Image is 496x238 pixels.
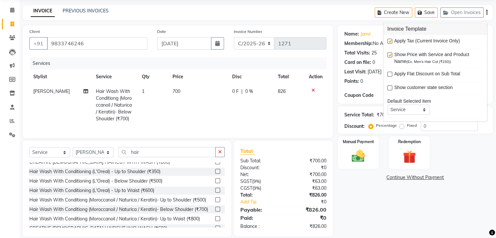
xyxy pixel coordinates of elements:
[96,88,132,122] span: Hair Wash With Conditiong (Moroccanoil / Naturica / Keratin)- Below Shoulder (₹700)
[415,7,438,18] button: Save
[169,69,228,84] th: Price
[344,92,392,99] div: Coupon Code
[343,139,374,145] label: Manual Payment
[283,192,331,199] div: ₹826.00
[394,84,453,92] span: Show customer state section
[29,69,92,84] th: Stylist
[235,223,283,230] div: Balance :
[235,192,283,199] div: Total:
[344,31,359,37] div: Name:
[387,98,483,105] div: Default Selected Item
[394,70,460,79] span: Apply Flat Discount on Sub Total
[371,50,377,56] div: 25
[344,50,370,56] div: Total Visits:
[228,69,274,84] th: Disc
[283,164,331,171] div: ₹0
[283,214,331,222] div: ₹0
[375,7,412,18] button: Create New
[63,8,109,14] a: PREVIOUS INVOICES
[173,88,180,94] span: 700
[376,123,397,128] label: Percentage
[29,168,160,175] div: Hair Wash With Conditioning (L'Oreal) - Up to Shoulder (₹350)
[254,186,260,191] span: 9%
[29,187,154,194] div: Hair Wash With Conditioning (L'Oreal) - Up to Waist (₹600)
[344,123,365,130] div: Discount:
[283,157,331,164] div: ₹700.00
[29,225,167,232] div: CREATIVE [DEMOGRAPHIC_DATA] HAIRCUT W/O WASH (₹600)
[240,148,255,155] span: Total
[360,78,363,85] div: 0
[29,216,200,222] div: Hair Wash With Conditiong (Moroccanoil / Naturica / Keratin)- Up to Waist (₹800)
[235,157,283,164] div: Sub Total:
[245,88,253,95] span: 0 %
[235,178,283,185] div: ( )
[274,69,305,84] th: Total
[283,206,331,214] div: ₹826.00
[240,185,252,191] span: CGST
[344,40,373,47] div: Membership:
[344,59,371,66] div: Card on file:
[283,171,331,178] div: ₹700.00
[407,123,417,128] label: Fixed
[253,179,260,184] span: 9%
[30,57,331,69] div: Services
[29,37,48,50] button: +91
[368,68,382,75] div: [DATE]
[291,199,331,205] div: ₹0
[29,178,162,185] div: Hair Wash With Conditioning (L'Oreal) - Below Shoulder (₹500)
[240,178,252,184] span: SGST
[29,29,40,35] label: Client
[234,29,262,35] label: Invoice Number
[283,223,331,230] div: ₹826.00
[235,164,283,171] div: Discount:
[33,88,70,94] span: [PERSON_NAME]
[232,88,239,95] span: 0 F
[47,37,147,50] input: Search by Name/Mobile/Email/Code
[29,159,170,166] div: CREATIVE [DEMOGRAPHIC_DATA] HAIRCUT WITH WASH (₹800)
[344,78,359,85] div: Points:
[235,214,283,222] div: Paid:
[339,174,491,181] a: Continue Without Payment
[138,69,169,84] th: Qty
[305,69,326,84] th: Action
[344,112,374,118] div: Service Total:
[360,31,370,37] a: Janvi
[29,197,206,203] div: Hair Wash With Conditiong (Moroccanoil / Naturica / Keratin)- Up to Shoulder (₹500)
[394,51,478,65] span: Show Price with Service and Product Name
[344,40,486,47] div: No Active Membership
[92,69,138,84] th: Service
[399,149,420,165] img: _gift.svg
[383,23,487,35] h3: Invoice Template
[157,29,166,35] label: Date
[235,199,291,205] a: Add Tip
[235,206,283,214] div: Payable:
[348,149,369,164] img: _cash.svg
[31,5,55,17] a: INVOICE
[398,139,421,145] label: Redemption
[118,147,216,157] input: Search or Scan
[344,68,366,75] div: Last Visit:
[283,185,331,192] div: ₹63.00
[283,178,331,185] div: ₹63.00
[406,60,451,64] span: (Ex. Men's Hair Cut (₹150))
[235,171,283,178] div: Net:
[241,88,243,95] span: |
[377,112,394,118] div: ₹700.00
[29,206,208,213] div: Hair Wash With Conditiong (Moroccanoil / Naturica / Keratin)- Below Shoulder (₹700)
[142,88,144,94] span: 1
[278,88,286,94] span: 826
[235,185,283,192] div: ( )
[440,7,484,18] button: Open Invoices
[372,59,375,66] div: 0
[394,37,460,46] span: Apply Tax (Current Invoice Only)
